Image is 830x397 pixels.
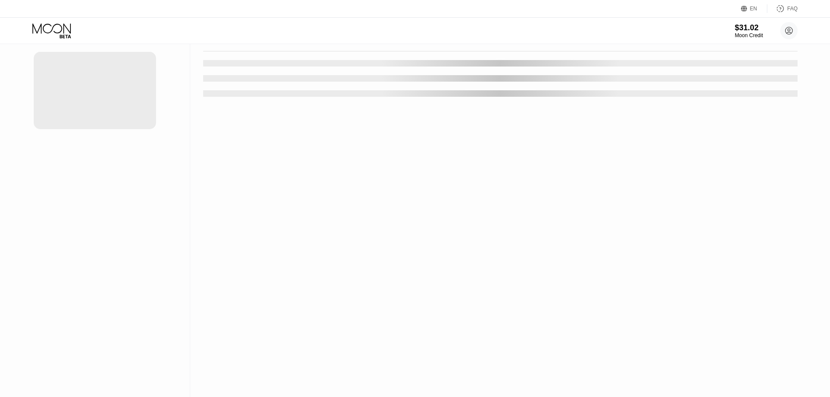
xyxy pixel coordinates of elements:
div: $31.02 [735,23,763,32]
div: EN [741,4,767,13]
div: FAQ [767,4,798,13]
div: EN [750,6,757,12]
div: $31.02Moon Credit [735,23,763,38]
div: FAQ [787,6,798,12]
div: Moon Credit [735,32,763,38]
